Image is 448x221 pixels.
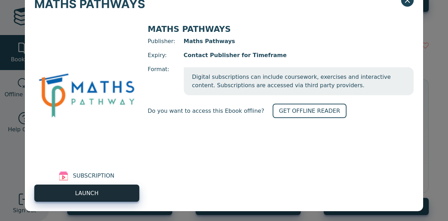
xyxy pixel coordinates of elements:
[148,51,175,60] span: Expiry:
[148,25,231,34] span: MATHS PATHWAYS
[75,189,98,198] span: LAUNCH
[148,65,175,95] span: Format:
[148,104,414,118] div: Do you want to access this Ebook offline?
[34,24,139,167] img: 3071d517-0bbb-4396-8d16-6d1dc2d979a7.png
[273,104,346,118] a: GET OFFLINE READER
[59,172,68,180] img: subscription.svg
[184,67,414,95] span: Digital subscriptions can include coursework, exercises and interactive content. Subscriptions ar...
[148,37,175,46] span: Publisher:
[184,51,414,60] span: Contact Publisher for Timeframe
[34,185,139,202] a: LAUNCH
[73,172,114,180] span: SUBSCRIPTION
[184,37,414,46] span: Maths Pathways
